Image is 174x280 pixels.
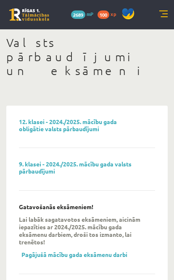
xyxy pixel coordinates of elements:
a: 12. klasei - 2024./2025. mācību gada obligātie valsts pārbaudījumi [19,118,117,132]
h1: Valsts pārbaudījumi un eksāmeni [6,36,168,78]
span: 2689 [71,10,85,19]
a: 100 xp [98,10,120,17]
a: 9. klasei - 2024./2025. mācību gada valsts pārbaudījumi [19,160,132,175]
p: Gatavošanās eksāmeniem! [19,203,93,210]
span: 100 [98,10,109,19]
a: Pagājušā mācību gada eksāmenu darbi [21,251,127,258]
span: xp [111,10,116,17]
span: mP [87,10,93,17]
p: Lai labāk sagatavotos eksāmeniem, aicinām iepazīties ar 2024./2025. mācību gada eksāmenu darbiem,... [19,215,142,246]
a: Rīgas 1. Tālmācības vidusskola [9,8,49,21]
